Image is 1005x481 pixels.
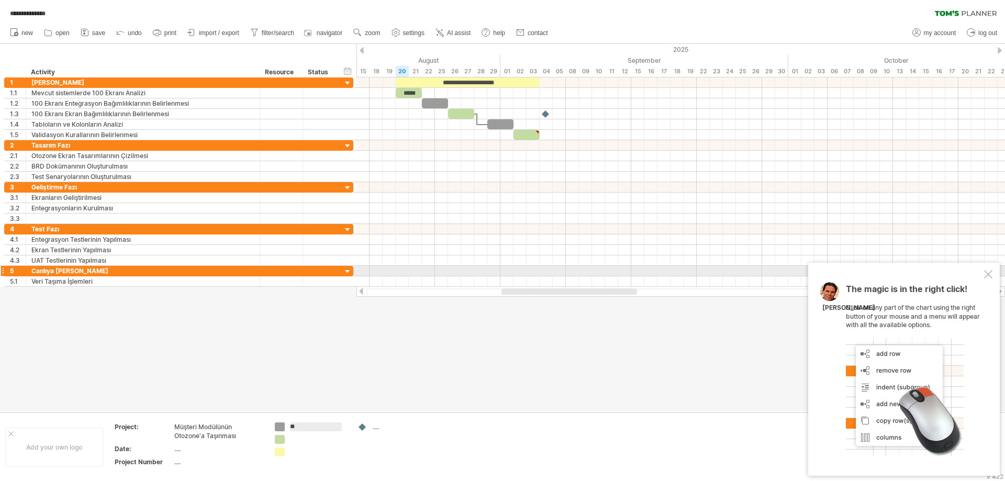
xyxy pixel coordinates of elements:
div: Canlıya [PERSON_NAME] [31,266,254,276]
div: 4.2 [10,245,26,255]
div: [PERSON_NAME] [822,304,875,312]
div: Date: [115,444,172,453]
div: Friday, 19 September 2025 [684,66,697,77]
span: AI assist [447,29,471,37]
div: BRD Dokümanının Oluşturulması [31,161,254,171]
div: Monday, 25 August 2025 [435,66,448,77]
a: help [479,26,508,40]
span: help [493,29,505,37]
div: Tasarım Fazı [31,140,254,150]
div: Wednesday, 20 August 2025 [396,66,409,77]
span: navigator [317,29,342,37]
div: [PERSON_NAME] [31,77,254,87]
span: open [55,29,70,37]
a: print [150,26,180,40]
span: The magic is in the right click! [846,284,967,299]
div: Ekranların Geliştirilmesi [31,193,254,203]
a: my account [910,26,959,40]
span: zoom [365,29,380,37]
div: Monday, 29 September 2025 [762,66,775,77]
div: 3.1 [10,193,26,203]
span: undo [128,29,142,37]
div: 1.4 [10,119,26,129]
div: 2.2 [10,161,26,171]
div: Wednesday, 22 October 2025 [985,66,998,77]
div: Project: [115,422,172,431]
div: Monday, 6 October 2025 [828,66,841,77]
a: log out [964,26,1000,40]
div: August 2025 [226,55,500,66]
a: new [7,26,36,40]
a: AI assist [433,26,474,40]
div: Otozone Ekran Tasarımlarının Çizilmesi [31,151,254,161]
div: 4 [10,224,26,234]
div: Thursday, 9 October 2025 [867,66,880,77]
div: Wednesday, 24 September 2025 [723,66,736,77]
div: Test Fazı [31,224,254,234]
div: Thursday, 28 August 2025 [474,66,487,77]
div: 1.5 [10,130,26,140]
div: Thursday, 21 August 2025 [409,66,422,77]
div: 3.3 [10,214,26,223]
div: Friday, 22 August 2025 [422,66,435,77]
div: Friday, 17 October 2025 [945,66,958,77]
div: Entegrasyon Testlerinin Yapılması [31,234,254,244]
span: import / export [199,29,239,37]
div: 3.2 [10,203,26,213]
div: 5.1 [10,276,26,286]
div: Tuesday, 2 September 2025 [513,66,527,77]
div: Wednesday, 1 October 2025 [788,66,801,77]
div: Tuesday, 9 September 2025 [579,66,592,77]
span: my account [924,29,956,37]
div: Thursday, 2 October 2025 [801,66,814,77]
a: save [78,26,108,40]
div: Geliştirme Fazı [31,182,254,192]
span: log out [978,29,997,37]
div: September 2025 [500,55,788,66]
div: Monday, 20 October 2025 [958,66,971,77]
div: Tuesday, 26 August 2025 [448,66,461,77]
div: 4.3 [10,255,26,265]
div: Test Senaryolarının Oluşturulması [31,172,254,182]
div: Müşteri Modülünün Otozone'a Taşınması [174,422,262,440]
a: navigator [303,26,345,40]
div: Friday, 5 September 2025 [553,66,566,77]
div: 100 Ekranı Ekran Bağımlılıklarının Belirlenmesi [31,109,254,119]
div: Wednesday, 8 October 2025 [854,66,867,77]
div: Monday, 15 September 2025 [631,66,644,77]
div: Tuesday, 30 September 2025 [775,66,788,77]
div: Thursday, 25 September 2025 [736,66,749,77]
div: Tuesday, 14 October 2025 [906,66,919,77]
div: 1.2 [10,98,26,108]
div: 2 [10,140,26,150]
div: 4.1 [10,234,26,244]
div: Validasyon Kurallarının Belirlenmesi [31,130,254,140]
div: Ekran Testlerinin Yapılması [31,245,254,255]
div: Friday, 26 September 2025 [749,66,762,77]
a: zoom [351,26,383,40]
div: 3 [10,182,26,192]
div: Status [308,67,331,77]
div: Monday, 1 September 2025 [500,66,513,77]
div: Tuesday, 23 September 2025 [710,66,723,77]
a: contact [513,26,551,40]
div: Monday, 18 August 2025 [370,66,383,77]
div: Wednesday, 17 September 2025 [657,66,671,77]
div: .... [373,422,430,431]
div: .... [174,457,262,466]
div: Monday, 13 October 2025 [893,66,906,77]
span: contact [528,29,548,37]
span: new [21,29,33,37]
span: print [164,29,176,37]
div: Friday, 15 August 2025 [356,66,370,77]
div: Wednesday, 3 September 2025 [527,66,540,77]
div: Thursday, 18 September 2025 [671,66,684,77]
div: Tabloların ve Kolonların Analizi [31,119,254,129]
div: 2.1 [10,151,26,161]
div: 1 [10,77,26,87]
div: Entegrasyonların Kurulması [31,203,254,213]
a: import / export [185,26,242,40]
div: Tuesday, 7 October 2025 [841,66,854,77]
div: Resource [265,67,297,77]
div: 2.3 [10,172,26,182]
